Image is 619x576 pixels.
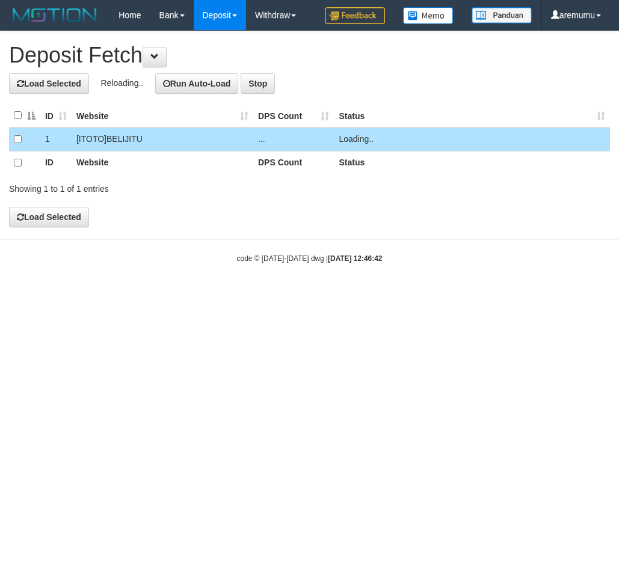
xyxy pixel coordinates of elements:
td: 1 [40,127,72,152]
img: Feedback.jpg [325,7,385,24]
th: DPS Count [253,151,334,174]
img: MOTION_logo.png [9,6,100,24]
h1: Deposit Fetch [9,43,610,67]
button: Load Selected [9,207,89,227]
img: Button%20Memo.svg [403,7,454,24]
small: code © [DATE]-[DATE] dwg | [237,254,383,263]
button: Stop [241,73,275,94]
th: ID: activate to sort column ascending [40,104,72,127]
button: Run Auto-Load [155,73,239,94]
th: Website [72,151,253,174]
th: Status: activate to sort column ascending [334,104,610,127]
th: Status [334,151,610,174]
th: Website: activate to sort column ascending [72,104,253,127]
div: Showing 1 to 1 of 1 entries [9,178,249,195]
th: ID [40,151,72,174]
span: Loading.. [339,134,374,144]
span: Reloading.. [100,78,143,88]
span: ... [258,134,265,144]
th: DPS Count: activate to sort column ascending [253,104,334,127]
td: [ITOTO] BELIJITU [72,127,253,152]
button: Load Selected [9,73,89,94]
img: panduan.png [472,7,532,23]
strong: [DATE] 12:46:42 [328,254,382,263]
